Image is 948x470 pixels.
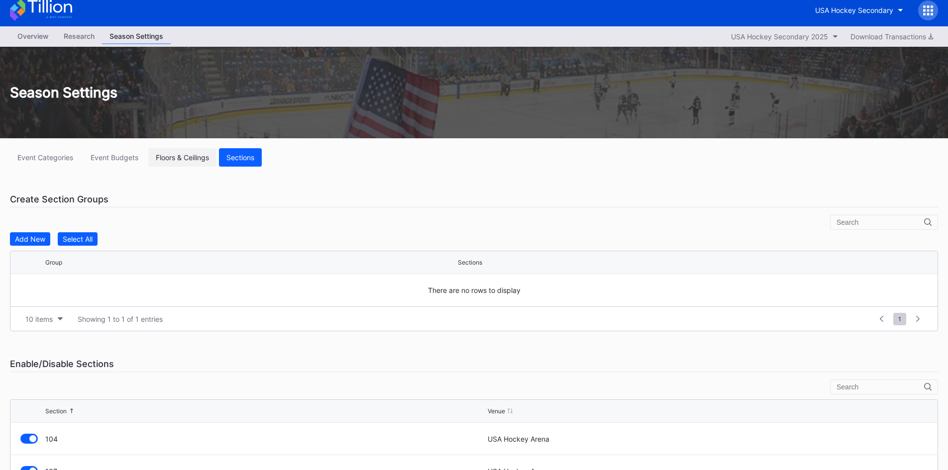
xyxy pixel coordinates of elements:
div: Overview [10,29,56,43]
div: Download Transactions [850,32,933,41]
a: Overview [10,29,56,44]
input: Search [837,383,924,391]
div: Showing 1 to 1 of 1 entries [78,315,163,323]
a: Research [56,29,102,44]
span: 1 [893,313,906,325]
button: Download Transactions [845,30,938,43]
input: Search [837,218,924,226]
div: USA Hockey Arena [488,435,928,443]
button: Select All [58,232,98,246]
div: Create Section Groups [10,191,938,207]
div: Floors & Ceilings [156,153,209,162]
button: Event Budgets [83,148,146,167]
div: Sections [226,153,254,162]
div: There are no rows to display [10,274,938,306]
div: Event Categories [17,153,73,162]
div: 104 [45,435,485,443]
button: 10 items [20,312,68,326]
div: USA Hockey Secondary 2025 [731,32,828,41]
div: Sections [458,259,482,266]
div: USA Hockey Secondary [815,6,893,14]
div: Group [45,259,62,266]
button: Sections [219,148,262,167]
a: Season Settings [102,29,171,44]
div: Event Budgets [91,153,138,162]
button: Add New [10,232,50,246]
button: Event Categories [10,148,81,167]
button: Floors & Ceilings [148,148,216,167]
div: Add New [15,235,45,243]
button: USA Hockey Secondary [808,1,911,19]
div: Venue [488,407,505,415]
div: Select All [63,235,93,243]
div: Section [45,407,67,415]
button: USA Hockey Secondary 2025 [726,30,843,43]
div: Enable/Disable Sections [10,356,938,372]
div: Research [56,29,102,43]
div: 10 items [25,315,53,323]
